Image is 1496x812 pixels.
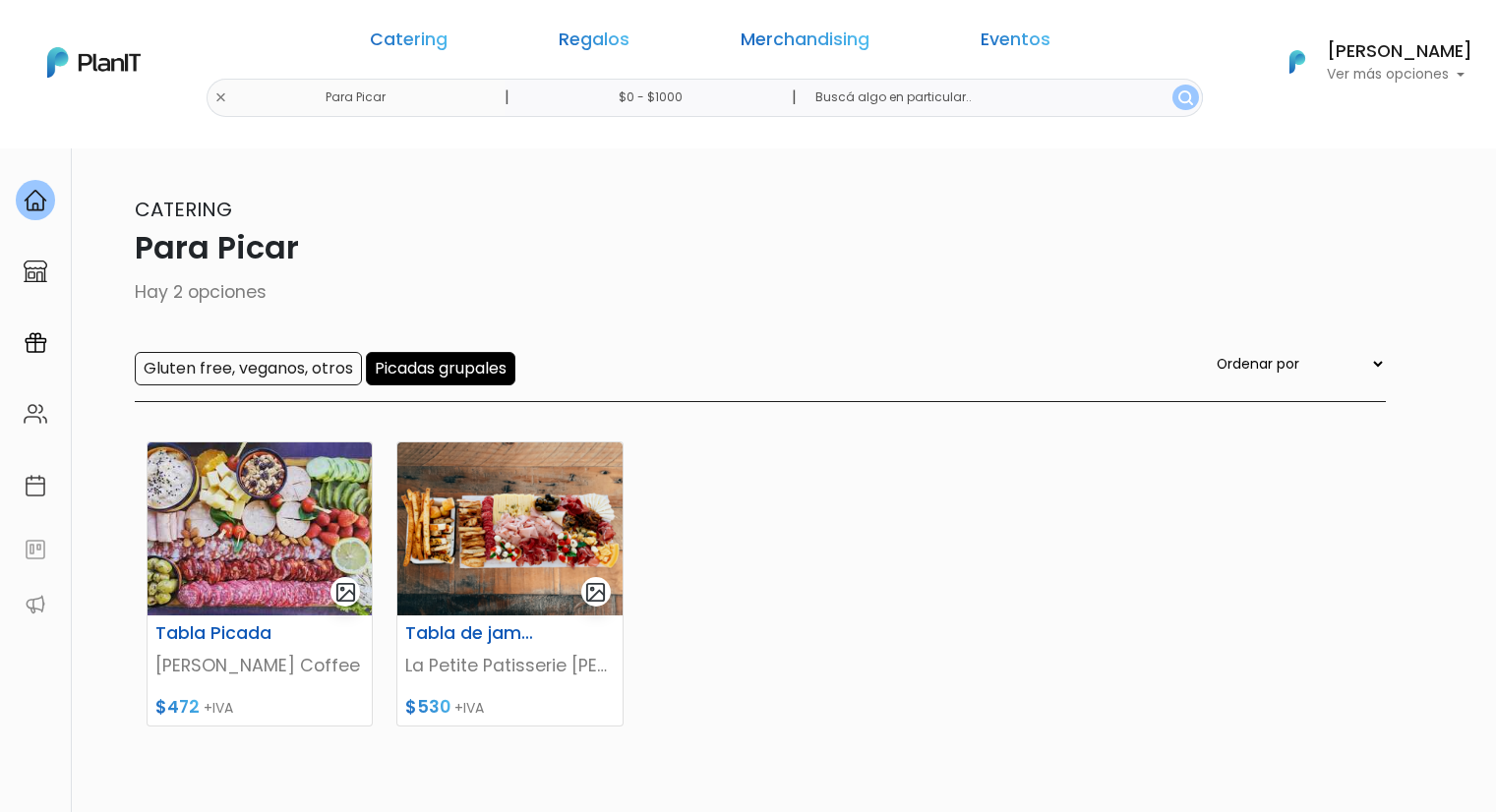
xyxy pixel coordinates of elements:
[454,698,484,718] span: +IVA
[334,581,357,604] img: gallery-light
[393,623,549,644] h6: Tabla de jamones y quesos
[144,623,299,644] h6: Tabla Picada
[1276,40,1319,84] img: PlanIt Logo
[1264,36,1472,87] button: PlanIt Logo [PERSON_NAME] Ver más opciones
[47,47,141,78] img: PlanIt Logo
[397,442,622,615] img: thumb_Mesade_tablas_y_jamones__1_-PhotoRoom.png
[981,31,1050,55] a: Eventos
[24,474,47,497] img: calendar-87d922413cdce8b2cf7b7f5f62616a5cf9e4887200fb71536465627b3292af00.svg
[24,189,47,212] img: home-e721727adea9d79c4d83392d1f703f7f8bce08238fde08b1acbfd93340b81755.svg
[1178,90,1193,105] img: search_button-432b6d5273f82d61273b3651a40e1bd1b912527efae98b1b7a1b2c0702e16a8d.svg
[204,698,233,718] span: +IVA
[792,86,797,109] p: |
[366,352,515,385] input: Picadas grupales
[111,195,1386,224] p: Catering
[135,352,362,385] input: Gluten free, veganos, otros
[24,538,47,561] img: feedback-78b5a0c8f98aac82b08bfc38622c3050aee476f2c9584af64705fc4e61158814.svg
[559,31,629,55] a: Regalos
[370,31,448,55] a: Catering
[405,695,450,719] span: $530
[24,402,47,426] img: people-662611757002400ad9ed0e3c099ab2801c6687ba6c219adb57efc949bc21e19d.svg
[214,91,227,104] img: close-6986928ebcb1d6c9903e3b54e860dbc4d054630f23adef3a32610726dff6a82b.svg
[24,331,47,355] img: campaigns-02234683943229c281be62815700db0a1741e53638e28bf9629b52c665b00959.svg
[155,653,364,678] p: [PERSON_NAME] Coffee
[505,86,509,109] p: |
[741,31,869,55] a: Merchandising
[148,442,372,615] img: thumb_WhatsApp_Image_2022-05-03_at_13.52.05__1_.jpeg
[1327,43,1472,61] h6: [PERSON_NAME]
[155,695,200,719] span: $472
[111,279,1386,305] p: Hay 2 opciones
[405,653,614,678] p: La Petite Patisserie [PERSON_NAME]
[800,79,1202,117] input: Buscá algo en particular..
[1327,68,1472,82] p: Ver más opciones
[584,581,607,604] img: gallery-light
[111,224,1386,271] p: Para Picar
[24,260,47,283] img: marketplace-4ceaa7011d94191e9ded77b95e3339b90024bf715f7c57f8cf31f2d8c509eaba.svg
[24,593,47,616] img: partners-52edf745621dab592f3b2c58e3bca9d71375a7ef29c3b500c9f145b62cc070d4.svg
[396,441,623,726] a: gallery-light Tabla de jamones y quesos La Petite Patisserie [PERSON_NAME] $530 +IVA
[147,441,373,726] a: gallery-light Tabla Picada [PERSON_NAME] Coffee $472 +IVA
